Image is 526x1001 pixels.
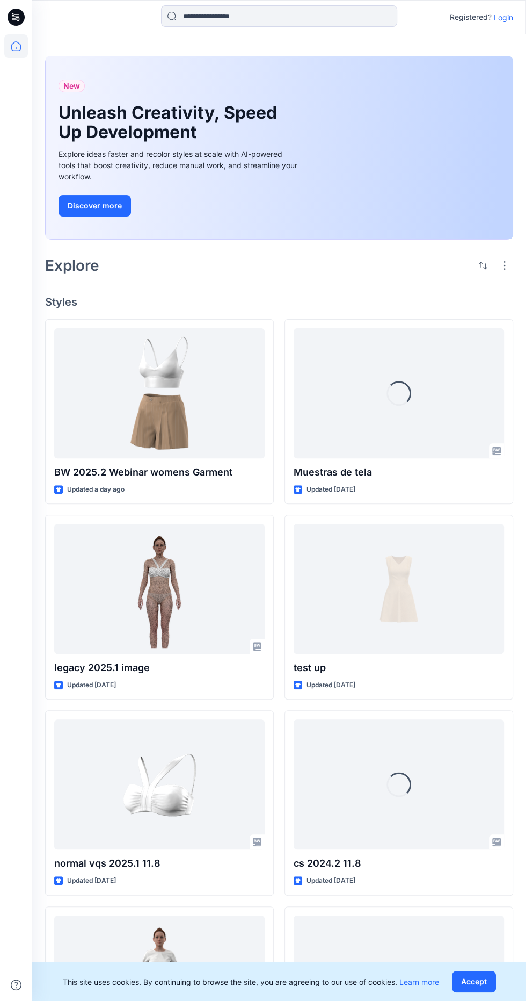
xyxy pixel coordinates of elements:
p: Login [494,12,513,23]
p: Updated [DATE] [306,875,355,887]
p: This site uses cookies. By continuing to browse the site, you are agreeing to our use of cookies. [63,976,439,988]
p: legacy 2025.1 image [54,660,265,675]
div: Explore ideas faster and recolor styles at scale with AI-powered tools that boost creativity, red... [59,148,300,182]
p: BW 2025.2 Webinar womens Garment [54,465,265,480]
a: test up [294,524,504,654]
button: Discover more [59,195,131,217]
p: Updated [DATE] [306,484,355,495]
p: Muestras de tela [294,465,504,480]
a: Discover more [59,195,300,217]
p: test up [294,660,504,675]
p: Updated [DATE] [306,680,355,691]
p: Registered? [450,11,492,24]
p: Updated [DATE] [67,875,116,887]
p: Updated a day ago [67,484,125,495]
p: Updated [DATE] [67,680,116,691]
button: Accept [452,971,496,992]
a: BW 2025.2 Webinar womens Garment [54,328,265,458]
p: normal vqs 2025.1 11.8 [54,856,265,871]
span: New [63,80,80,92]
p: cs 2024.2 11.8 [294,856,504,871]
h4: Styles [45,296,513,308]
h1: Unleash Creativity, Speed Up Development [59,103,284,142]
a: normal vqs 2025.1 11.8 [54,719,265,849]
h2: Explore [45,257,99,274]
a: legacy 2025.1 image [54,524,265,654]
a: Learn more [399,977,439,986]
